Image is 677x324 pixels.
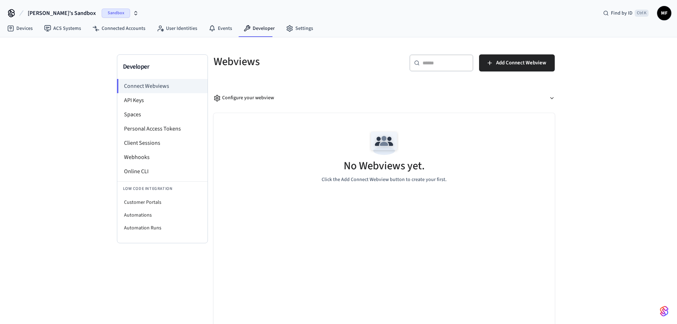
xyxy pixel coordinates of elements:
a: Events [203,22,238,35]
img: Team Empty State [368,127,400,159]
button: Configure your webview [214,89,555,107]
h5: No Webviews yet. [344,159,425,173]
li: API Keys [117,93,208,107]
button: MF [657,6,671,20]
span: Find by ID [611,10,633,17]
div: Configure your webview [214,94,274,102]
span: Sandbox [102,9,130,18]
li: Connect Webviews [117,79,208,93]
img: SeamLogoGradient.69752ec5.svg [660,306,668,317]
li: Customer Portals [117,196,208,209]
h3: Developer [123,62,202,72]
p: Click the Add Connect Webview button to create your first. [322,176,447,184]
a: Settings [280,22,319,35]
a: ACS Systems [38,22,87,35]
div: Find by IDCtrl K [597,7,654,20]
span: MF [658,7,671,20]
span: [PERSON_NAME]'s Sandbox [28,9,96,17]
span: Ctrl K [635,10,649,17]
a: Devices [1,22,38,35]
a: Developer [238,22,280,35]
li: Low Code Integration [117,181,208,196]
button: Add Connect Webview [479,54,555,71]
h5: Webviews [214,54,380,69]
li: Automations [117,209,208,222]
a: Connected Accounts [87,22,151,35]
li: Client Sessions [117,136,208,150]
li: Personal Access Tokens [117,122,208,136]
li: Webhooks [117,150,208,164]
li: Online CLI [117,164,208,179]
li: Automation Runs [117,222,208,234]
a: User Identities [151,22,203,35]
li: Spaces [117,107,208,122]
span: Add Connect Webview [496,58,546,68]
